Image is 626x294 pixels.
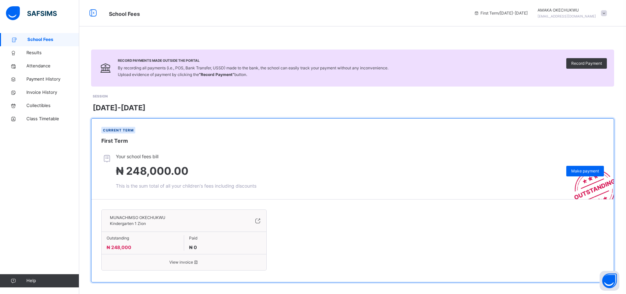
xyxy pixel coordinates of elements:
span: Download receipt [583,62,614,66]
div: TUITION [51,109,394,113]
div: REMEDIAL [51,148,394,153]
td: 1 [474,136,503,142]
div: CHRISTMAS PARTY [51,126,394,130]
span: ₦ 288,000.00 [380,190,404,195]
button: Open asap [600,271,619,291]
span: ₦ 10,000 [395,126,411,130]
span: Attendance [26,63,79,69]
span: Payment Date [12,210,38,215]
span: ONUCHE [PERSON_NAME] [16,76,618,81]
td: 1 [474,114,503,120]
div: UTILITIES [51,131,394,136]
span: Amount Remaining [12,198,47,203]
span: Record Payments Made Outside the Portal [118,58,388,63]
span: Make payment [571,168,599,174]
span: ₦ 248,000 [107,244,131,250]
span: Your school fees bill [116,153,256,160]
th: amount [503,104,583,108]
td: 1 [474,131,503,136]
span: Paid [189,235,262,241]
span: Class Timetable [26,116,79,122]
td: 1 [474,148,503,153]
span: Results [26,50,79,56]
span: ₦ 10,000 [395,131,411,136]
img: REDEEMER TEAP INTERNATIONAL SCHOOL [309,22,325,38]
td: 1 [474,125,503,131]
span: SESSION [93,94,108,98]
span: ₦ 248,000.00 [116,165,188,177]
div: AMAKAOKECHUKWU [534,7,610,19]
span: ₦ 160,000 [564,109,583,113]
span: This is the sum total of all your children's fees including discounts [116,183,256,189]
span: Current term [103,128,134,132]
span: ₦ 0.00 [380,182,392,186]
span: Payment History [26,76,79,83]
div: CUSTOMIZED EXERCISE BOOKS & TEXTBOOKS [51,137,394,141]
th: unit price [394,104,475,108]
span: AMAKA OKECHUKWU [538,7,596,13]
span: Collectibles [26,102,79,109]
span: [EMAIL_ADDRESS][DOMAIN_NAME] [538,14,596,18]
span: TOTAL EXPECTED [12,173,45,178]
span: ₦ 10,000 [566,126,583,130]
span: [DATE]-[DATE] / First Term [16,68,61,73]
span: REDEEMER TEAP INTERNATIONAL SCHOOL [266,42,371,48]
th: item [50,104,394,108]
span: PAYSTACK [380,218,399,223]
span: Grade 1 Zion [16,84,618,89]
span: Outstanding [107,235,179,241]
span: Amount Paid [12,190,36,195]
span: [DATE] [380,210,391,215]
div: CLUB & EXHIBITION [51,142,394,147]
span: ₦ 15,000 [395,142,411,147]
span: By recording all payments (i.e., POS, Bank Transfer, USSD) made to the bank, the school can easil... [118,65,388,77]
td: 1 [474,108,503,114]
th: qty [474,104,503,108]
span: Discount [12,165,28,170]
td: 1 [474,142,503,148]
img: outstanding-stamp.3c148f88c3ebafa6da95868fa43343a1.svg [566,162,614,199]
span: First Term [101,137,128,144]
span: ₦ 10,000 [395,120,411,125]
span: ₦ 10,000 [566,120,583,125]
div: MEDICALS [51,114,394,119]
span: session/term information [474,10,528,16]
span: View invoice [107,259,261,265]
span: ₦ 20,000 [395,148,411,153]
span: ₦ 20,000 [566,148,583,153]
span: Previously Paid Amount [12,182,55,186]
b: “Record Payment” [199,72,234,77]
span: ₦ 160,000 [395,109,413,113]
span: ₦ 288,000.00 [380,173,405,178]
span: School Fees [109,11,140,17]
span: MUNACHIMSO OKECHUKWU [110,215,165,221]
img: safsims [6,6,57,20]
img: receipt.26f346b57495a98c98ef9b0bc63aa4d8.svg [306,10,327,18]
span: ₦ 8,000 [569,114,583,119]
span: School Fees [27,36,79,43]
span: Payment Method [12,218,43,223]
span: Record Payment [571,60,602,66]
span: [DATE]-[DATE] [93,102,146,113]
span: Invoice History [26,89,79,96]
span: ₦ 8,000 [395,114,409,119]
span: ₦ 0 [189,244,197,250]
span: ₦ 15,000 [566,142,583,147]
span: ₦ 55,000 [395,137,411,141]
span: ₦ 10,000 [566,131,583,136]
div: EXAMINATION [51,120,394,125]
span: ₦ 0.00 [380,165,392,170]
span: ₦ 55,000 [566,137,583,141]
td: 1 [474,120,503,125]
span: Kindergarten 1 Zion [110,221,146,226]
span: ₦ 0.00 [380,198,392,203]
span: Help [26,277,79,284]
